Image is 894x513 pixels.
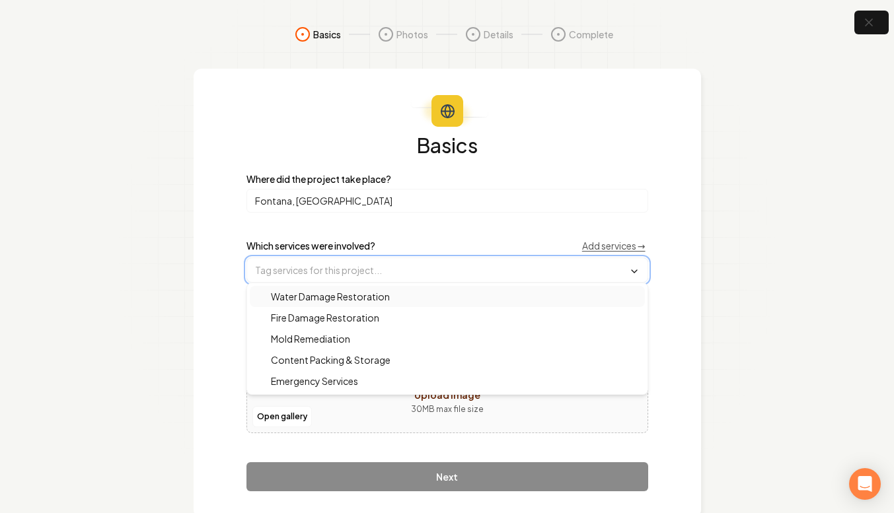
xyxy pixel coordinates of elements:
[849,468,881,500] div: Open Intercom Messenger
[246,174,648,184] label: Where did the project take place?
[246,283,648,395] div: Tag services for this project...
[414,389,480,401] span: Upload image
[246,135,648,156] h1: Basics
[569,28,613,41] span: Complete
[255,290,390,303] span: Water Damage Restoration
[411,403,484,416] p: 30 MB max file size
[582,239,646,252] a: Add services →
[252,406,312,427] button: Open gallery
[255,374,358,388] span: Emergency Services
[255,311,379,324] span: Fire Damage Restoration
[255,353,391,366] span: Content Packing & Storage
[246,189,648,213] input: City or county or neighborhood
[255,332,350,345] span: Mold Remediation
[246,241,375,250] label: Which services were involved?
[484,28,513,41] span: Details
[396,28,428,41] span: Photos
[313,28,341,41] span: Basics
[247,258,648,282] input: Tag services for this project...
